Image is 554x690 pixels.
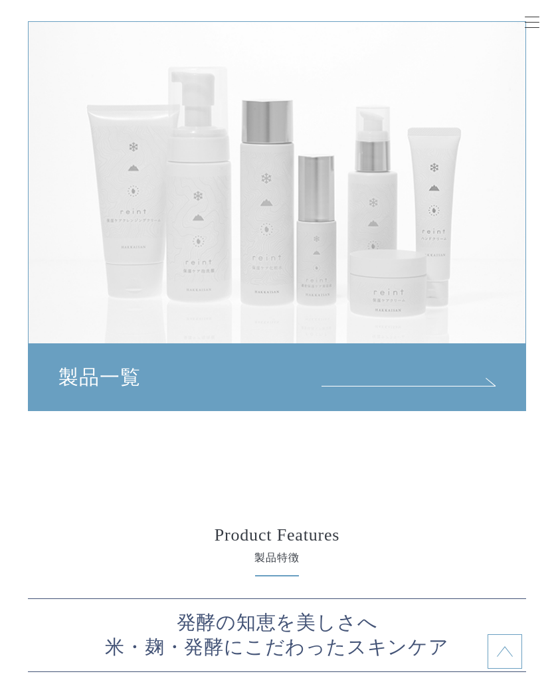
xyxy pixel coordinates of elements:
[28,344,527,411] a: 製品一覧
[28,527,527,544] h2: Product Features
[28,550,527,566] span: 製品特徴
[28,21,527,344] img: 製品一覧
[28,610,527,660] p: 発酵の知恵を美しさへ 米・麹・発酵にこだわったスキンケア
[29,345,526,410] div: 製品一覧
[497,644,513,659] img: topに戻る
